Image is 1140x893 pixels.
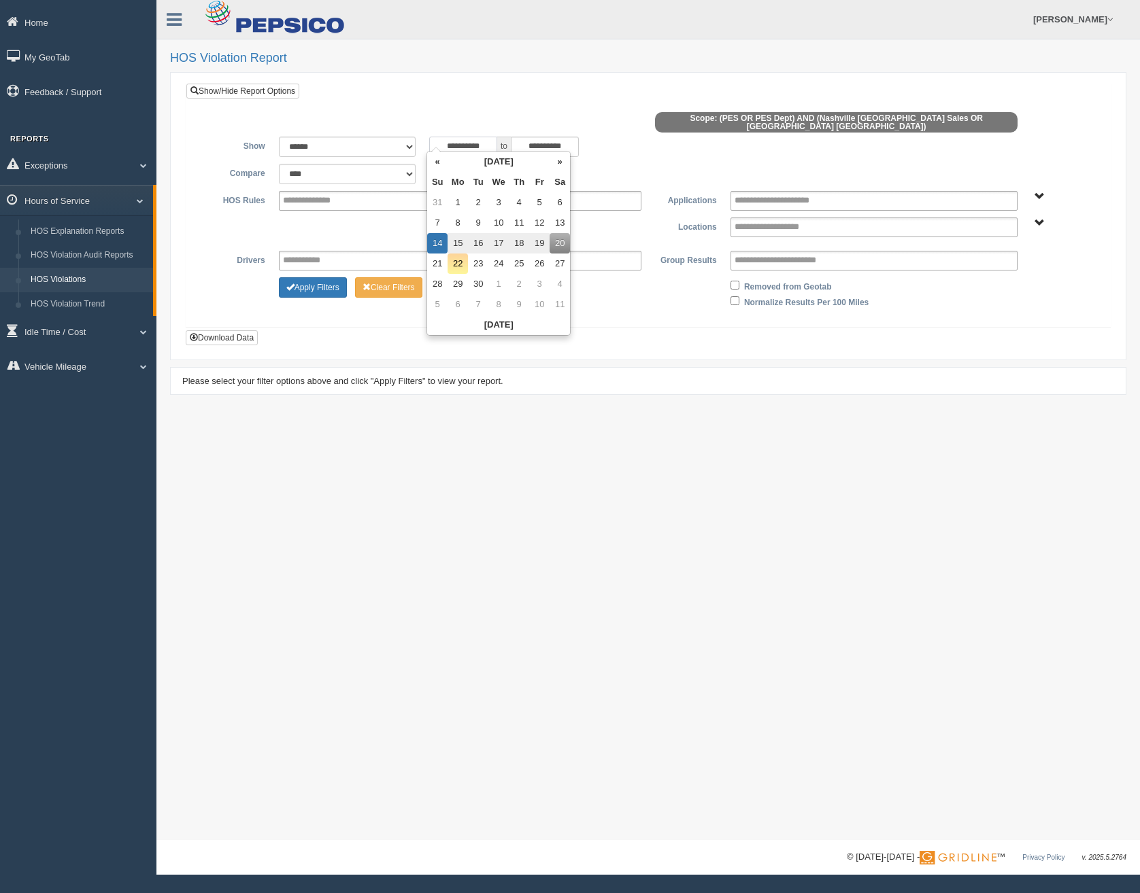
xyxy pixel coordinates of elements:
[550,152,570,172] th: »
[448,294,468,315] td: 6
[550,213,570,233] td: 13
[186,330,258,345] button: Download Data
[1082,854,1126,861] span: v. 2025.5.2764
[509,192,529,213] td: 4
[24,268,153,292] a: HOS Violations
[509,213,529,233] td: 11
[448,233,468,253] td: 15
[427,172,448,192] th: Su
[509,253,529,274] td: 25
[186,84,299,99] a: Show/Hide Report Options
[744,277,832,294] label: Removed from Geotab
[197,251,272,267] label: Drivers
[529,192,550,213] td: 5
[550,253,570,274] td: 27
[550,233,570,253] td: 20
[648,251,724,267] label: Group Results
[427,213,448,233] td: 7
[550,172,570,192] th: Sa
[488,192,509,213] td: 3
[24,243,153,268] a: HOS Violation Audit Reports
[847,850,1126,864] div: © [DATE]-[DATE] - ™
[355,277,422,298] button: Change Filter Options
[468,213,488,233] td: 9
[279,277,347,298] button: Change Filter Options
[448,253,468,274] td: 22
[170,52,1126,65] h2: HOS Violation Report
[920,851,996,864] img: Gridline
[648,191,724,207] label: Applications
[509,233,529,253] td: 18
[427,315,570,335] th: [DATE]
[182,376,503,386] span: Please select your filter options above and click "Apply Filters" to view your report.
[529,253,550,274] td: 26
[648,217,724,234] label: Locations
[655,112,1018,133] span: Scope: (PES OR PES Dept) AND (Nashville [GEOGRAPHIC_DATA] Sales OR [GEOGRAPHIC_DATA] [GEOGRAPHIC_...
[468,233,488,253] td: 16
[550,274,570,294] td: 4
[529,172,550,192] th: Fr
[468,294,488,315] td: 7
[744,293,869,309] label: Normalize Results Per 100 Miles
[427,152,448,172] th: «
[427,294,448,315] td: 5
[488,172,509,192] th: We
[550,192,570,213] td: 6
[468,192,488,213] td: 2
[1022,854,1064,861] a: Privacy Policy
[197,191,272,207] label: HOS Rules
[529,274,550,294] td: 3
[24,220,153,244] a: HOS Explanation Reports
[448,213,468,233] td: 8
[468,253,488,274] td: 23
[24,292,153,317] a: HOS Violation Trend
[497,137,511,157] span: to
[488,274,509,294] td: 1
[509,274,529,294] td: 2
[427,274,448,294] td: 28
[529,294,550,315] td: 10
[529,233,550,253] td: 19
[448,152,550,172] th: [DATE]
[427,192,448,213] td: 31
[488,233,509,253] td: 17
[468,172,488,192] th: Tu
[448,172,468,192] th: Mo
[488,253,509,274] td: 24
[197,164,272,180] label: Compare
[427,233,448,253] td: 14
[427,253,448,274] td: 21
[550,294,570,315] td: 11
[509,294,529,315] td: 9
[529,213,550,233] td: 12
[448,274,468,294] td: 29
[448,192,468,213] td: 1
[488,213,509,233] td: 10
[197,137,272,153] label: Show
[488,294,509,315] td: 8
[468,274,488,294] td: 30
[509,172,529,192] th: Th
